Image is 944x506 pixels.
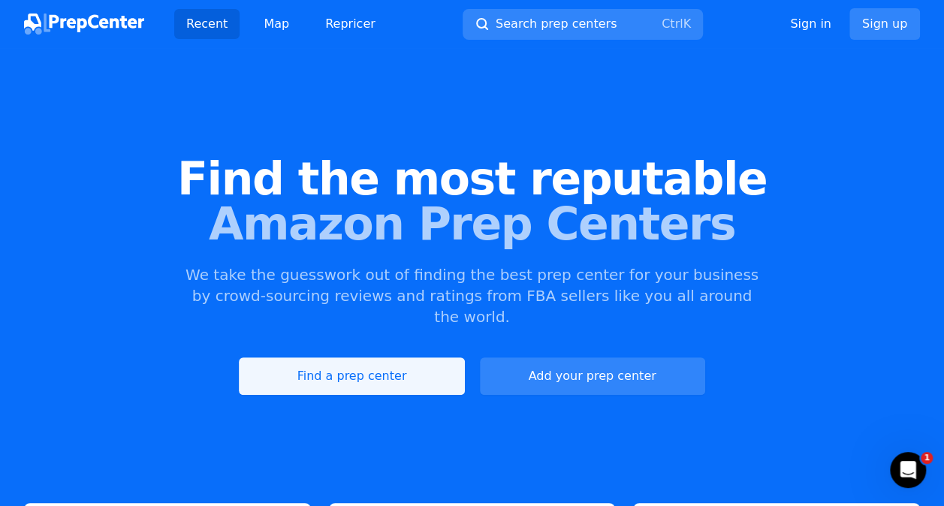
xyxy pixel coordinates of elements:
[890,452,926,488] iframe: Intercom live chat
[480,357,705,395] a: Add your prep center
[463,9,703,40] button: Search prep centersCtrlK
[683,17,691,31] kbd: K
[24,14,144,35] img: PrepCenter
[662,17,683,31] kbd: Ctrl
[849,8,920,40] a: Sign up
[921,452,933,464] span: 1
[239,357,464,395] a: Find a prep center
[24,156,920,201] span: Find the most reputable
[496,15,617,33] span: Search prep centers
[790,15,831,33] a: Sign in
[24,201,920,246] span: Amazon Prep Centers
[184,264,761,327] p: We take the guesswork out of finding the best prep center for your business by crowd-sourcing rev...
[174,9,240,39] a: Recent
[313,9,388,39] a: Repricer
[252,9,301,39] a: Map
